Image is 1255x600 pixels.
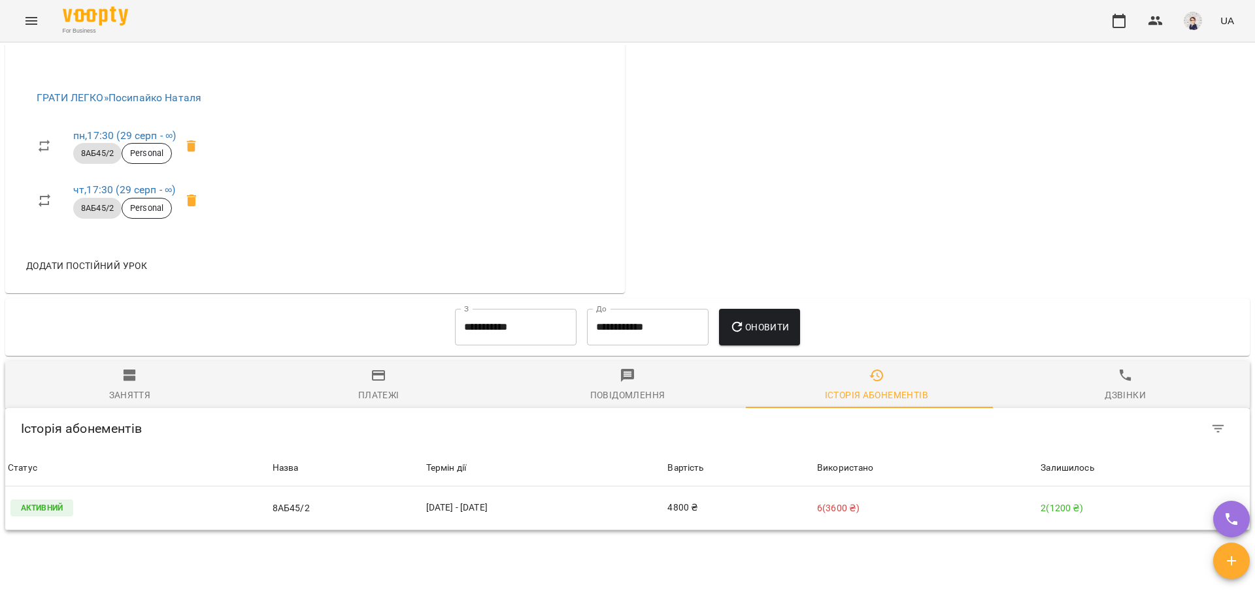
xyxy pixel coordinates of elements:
[10,499,73,516] p: Активний
[667,460,812,476] span: Вартість
[5,408,1250,450] div: Table Toolbar
[1220,14,1234,27] span: UA
[424,486,665,530] td: [DATE] - [DATE]
[16,5,47,37] button: Menu
[1184,12,1202,30] img: aa85c507d3ef63538953964a1cec316d.png
[1203,413,1234,445] button: Filter Table
[21,254,152,277] button: Додати постійний урок
[590,387,665,403] div: Повідомлення
[667,460,703,476] div: Sort
[21,418,673,439] h6: Історія абонементів
[273,460,299,476] div: Назва
[73,183,175,196] a: чт,17:30 (29 серп - ∞)
[825,387,928,403] div: Історія абонементів
[273,501,421,515] p: 8АБ45/2
[426,460,663,476] div: Термін дії
[122,202,171,214] span: Personal
[176,185,207,216] span: Видалити приватний урок Посипайко Наталя чт 17:30 клієнта Погорєлова Злата
[358,387,399,403] div: Платежі
[1041,460,1094,476] div: Sort
[109,387,151,403] div: Заняття
[8,460,267,476] span: Статус
[665,486,814,530] td: 4800 ₴
[26,258,147,274] span: Додати постійний урок
[8,460,37,476] div: Sort
[37,91,201,104] a: ГРАТИ ЛЕГКО»Посипайко Наталя
[73,202,122,214] span: 8АБ45/2
[1041,460,1094,476] div: Залишилось
[1105,387,1146,403] div: Дзвінки
[1041,501,1247,515] p: 2 ( 1200 ₴ )
[719,309,799,345] button: Оновити
[8,460,37,476] div: Статус
[817,460,1035,476] span: Використано
[273,460,421,476] span: Назва
[729,319,789,335] span: Оновити
[63,7,128,25] img: Voopty Logo
[176,131,207,162] span: Видалити приватний урок Посипайко Наталя пн 17:30 клієнта Погорєлова Злата
[63,27,128,35] span: For Business
[817,460,874,476] div: Використано
[1041,460,1247,476] span: Залишилось
[817,501,1035,515] p: 6 ( 3600 ₴ )
[122,148,171,159] span: Personal
[1215,8,1239,33] button: UA
[73,129,176,142] a: пн,17:30 (29 серп - ∞)
[73,148,122,159] span: 8АБ45/2
[817,460,874,476] div: Sort
[667,460,703,476] div: Вартість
